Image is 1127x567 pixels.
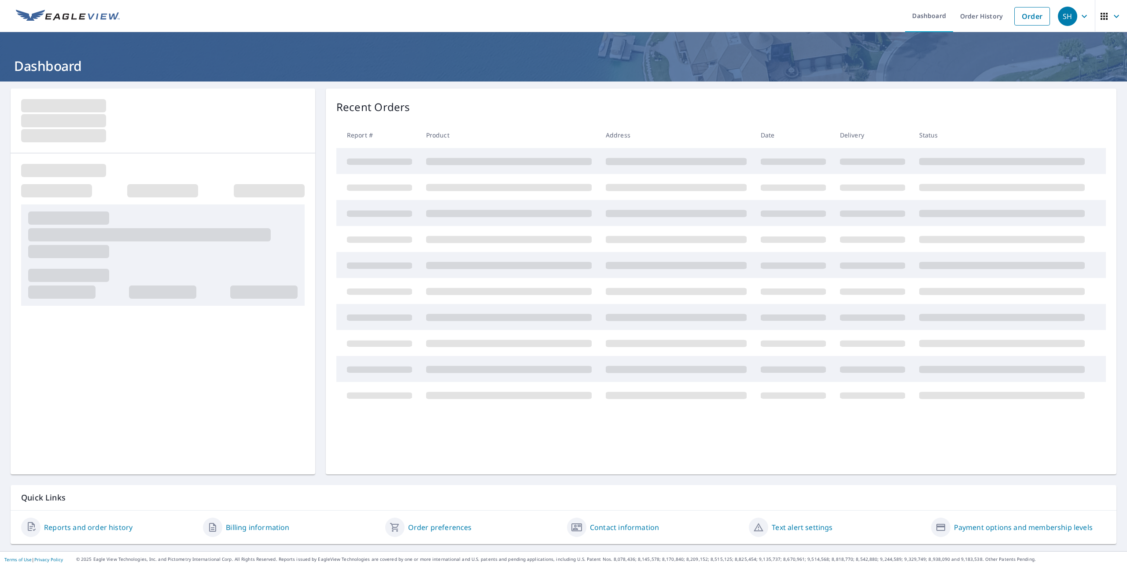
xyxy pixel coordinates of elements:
th: Status [912,122,1092,148]
img: EV Logo [16,10,120,23]
a: Privacy Policy [34,556,63,563]
div: SH [1058,7,1077,26]
a: Text alert settings [772,522,832,533]
a: Reports and order history [44,522,133,533]
h1: Dashboard [11,57,1116,75]
th: Report # [336,122,419,148]
th: Delivery [833,122,912,148]
p: © 2025 Eagle View Technologies, Inc. and Pictometry International Corp. All Rights Reserved. Repo... [76,556,1123,563]
a: Order preferences [408,522,472,533]
a: Terms of Use [4,556,32,563]
p: | [4,557,63,562]
th: Product [419,122,599,148]
a: Billing information [226,522,289,533]
p: Quick Links [21,492,1106,503]
th: Address [599,122,754,148]
th: Date [754,122,833,148]
a: Payment options and membership levels [954,522,1093,533]
p: Recent Orders [336,99,410,115]
a: Order [1014,7,1050,26]
a: Contact information [590,522,659,533]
